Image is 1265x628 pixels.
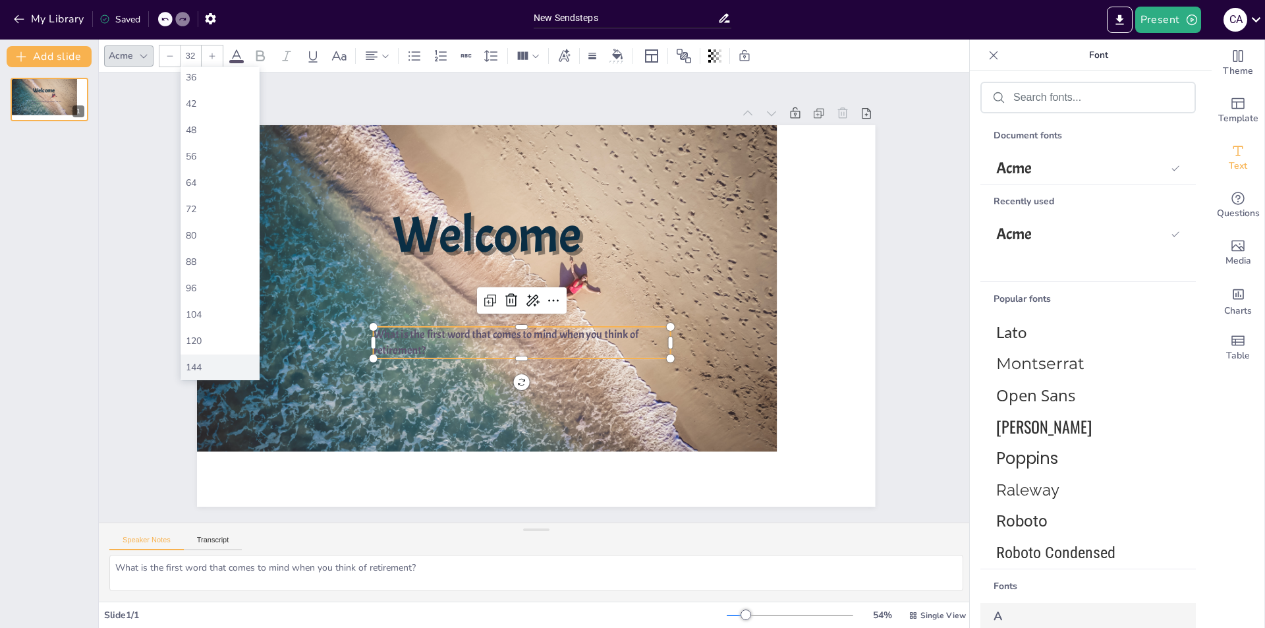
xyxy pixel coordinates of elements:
div: Acme [106,47,136,65]
span: Media [1225,254,1251,268]
span: Welcome [33,87,55,94]
span: Raleway [996,480,1175,500]
div: 144 [186,361,254,374]
div: 42 [186,98,254,110]
div: Text effects [554,45,574,67]
textarea: What is the first word that comes to mind when you think of retirement? [109,555,963,591]
div: 120 [186,335,254,347]
span: Acme [996,224,1166,244]
div: 64 [186,177,254,189]
div: Slide 1 / 1 [104,609,727,621]
span: Montserrat [996,354,1175,373]
button: Add slide [7,46,92,67]
div: 96 [186,282,254,295]
div: Slide 1 [197,107,733,120]
span: Lato [996,322,1175,341]
div: 1 [11,78,88,121]
input: Insert title [534,9,717,28]
span: Theme [1223,64,1253,78]
div: Saved [99,13,140,26]
button: C a [1223,7,1247,33]
div: 1 [72,105,84,117]
span: Text [1229,159,1247,173]
button: My Library [10,9,90,30]
div: 80 [186,229,254,242]
button: Speaker Notes [109,536,184,550]
span: Open Sans [996,384,1175,406]
button: Export to PowerPoint [1107,7,1133,33]
div: Border settings [585,45,600,67]
div: Popular fonts [980,282,1196,316]
span: Position [676,48,692,64]
div: 104 [186,308,254,321]
div: Add images, graphics, shapes or video [1212,229,1264,277]
div: Add text boxes [1212,134,1264,182]
div: Recently used [980,185,1196,218]
div: 48 [186,124,254,136]
span: Poppins [996,447,1175,470]
div: Column Count [513,45,543,67]
div: Add ready made slides [1212,87,1264,134]
div: 36 [186,71,254,84]
div: C a [1223,8,1247,32]
div: Layout [641,45,662,67]
span: Acme [996,158,1166,178]
span: What is the first word that comes to mind when you think of retirement? [374,327,639,357]
span: Questions [1217,206,1260,221]
div: Background color [607,49,627,63]
p: Font [1004,40,1193,71]
div: 72 [186,203,254,215]
span: Oswald [996,414,1175,438]
div: Fonts [980,569,1196,603]
div: Document fonts [980,119,1196,152]
span: Roboto Condensed [996,544,1175,562]
button: Present [1135,7,1201,33]
div: Add a table [1212,324,1264,372]
span: What is the first word that comes to mind when you think of retirement? [31,101,61,104]
input: Search fonts... [1013,92,1184,103]
span: Roboto [996,512,1175,530]
button: Transcript [184,536,242,550]
span: Template [1218,111,1258,126]
div: Change the overall theme [1212,40,1264,87]
span: Welcome [392,203,582,268]
span: Charts [1224,304,1252,318]
div: Get real-time input from your audience [1212,182,1264,229]
div: Add charts and graphs [1212,277,1264,324]
span: Single View [920,610,966,621]
div: 56 [186,150,254,163]
div: 88 [186,256,254,268]
span: Table [1226,349,1250,363]
div: 54 % [866,609,898,621]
